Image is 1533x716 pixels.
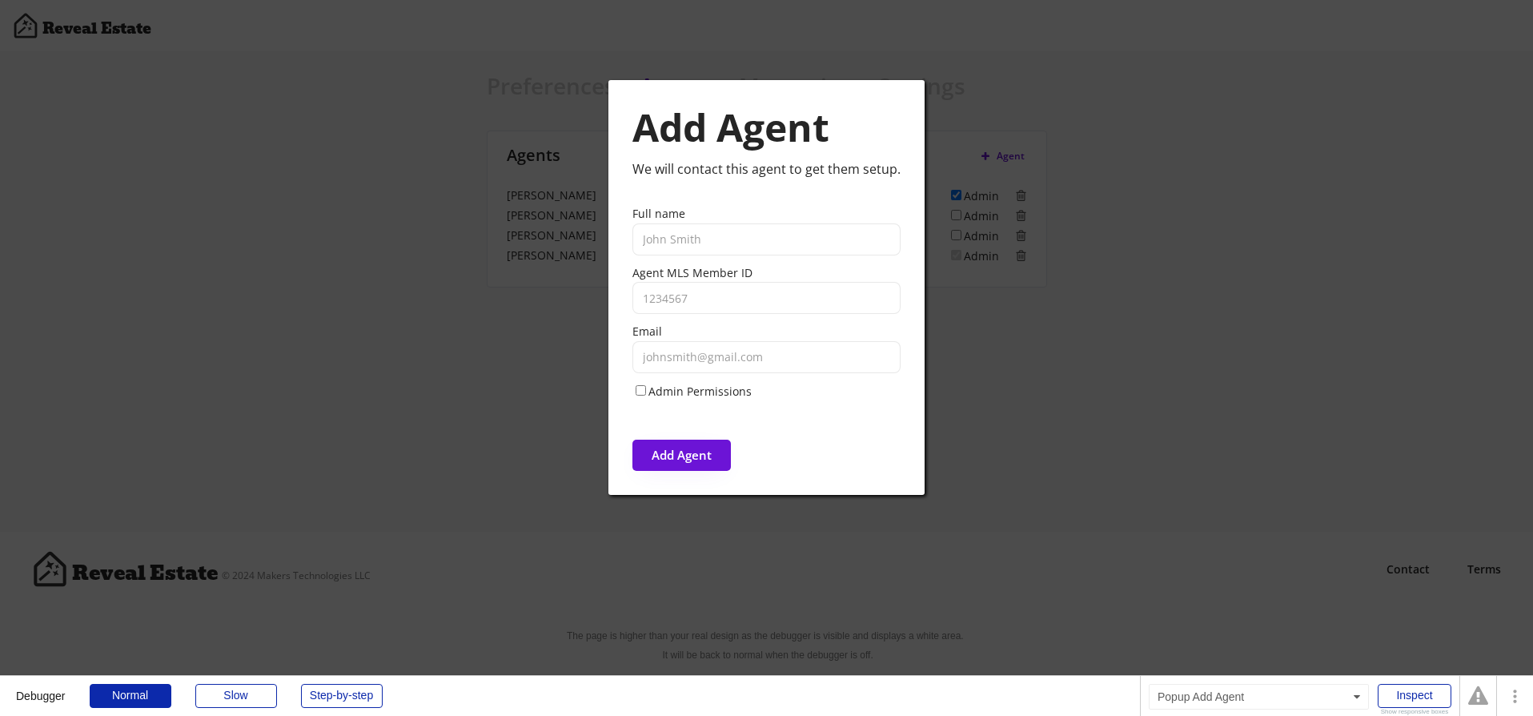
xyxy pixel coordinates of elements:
input: 1234567 [632,282,901,314]
div: Slow [195,684,277,708]
div: Show responsive boxes [1378,709,1451,715]
input: John Smith [632,223,901,255]
div: Step-by-step [301,684,383,708]
div: Inspect [1378,684,1451,708]
h2: Add Agent [632,104,901,151]
div: Agent MLS Member ID [632,265,752,281]
div: Normal [90,684,171,708]
label: Admin Permissions [648,384,752,399]
div: Full name [632,206,685,222]
div: Popup Add Agent [1149,684,1369,710]
div: Debugger [16,676,66,702]
div: Email [632,324,662,340]
button: Add Agent [632,440,731,471]
input: johnsmith@gmail.com [632,341,901,373]
div: We will contact this agent to get them setup. [632,160,901,178]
